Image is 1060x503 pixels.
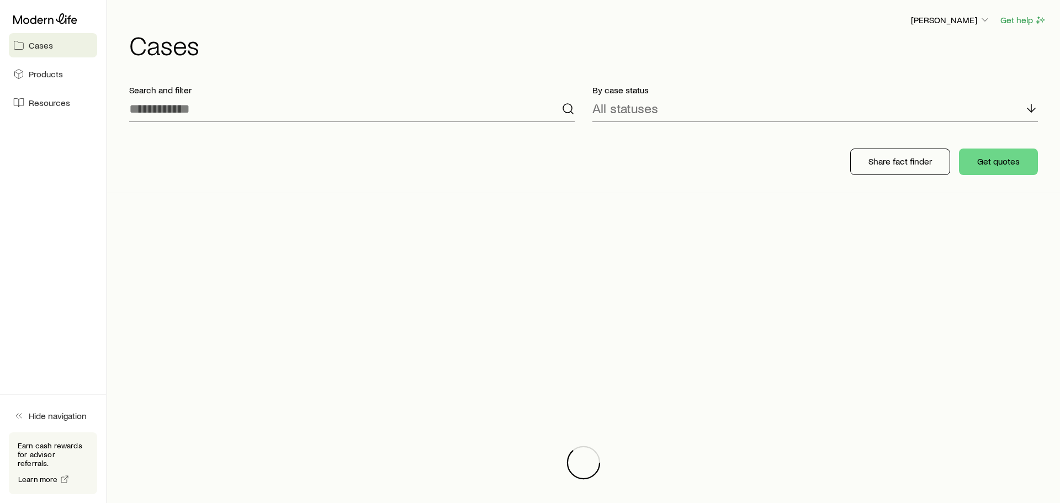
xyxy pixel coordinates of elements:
button: Hide navigation [9,404,97,428]
button: [PERSON_NAME] [910,14,991,27]
p: By case status [592,84,1038,96]
button: Get help [1000,14,1047,27]
h1: Cases [129,31,1047,58]
a: Resources [9,91,97,115]
span: Learn more [18,475,58,483]
a: Products [9,62,97,86]
p: All statuses [592,100,658,116]
a: Cases [9,33,97,57]
p: Search and filter [129,84,575,96]
button: Get quotes [959,149,1038,175]
button: Share fact finder [850,149,950,175]
div: Earn cash rewards for advisor referrals.Learn more [9,432,97,494]
span: Hide navigation [29,410,87,421]
span: Products [29,68,63,80]
p: Earn cash rewards for advisor referrals. [18,441,88,468]
p: [PERSON_NAME] [911,14,990,25]
span: Resources [29,97,70,108]
p: Share fact finder [868,156,932,167]
span: Cases [29,40,53,51]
